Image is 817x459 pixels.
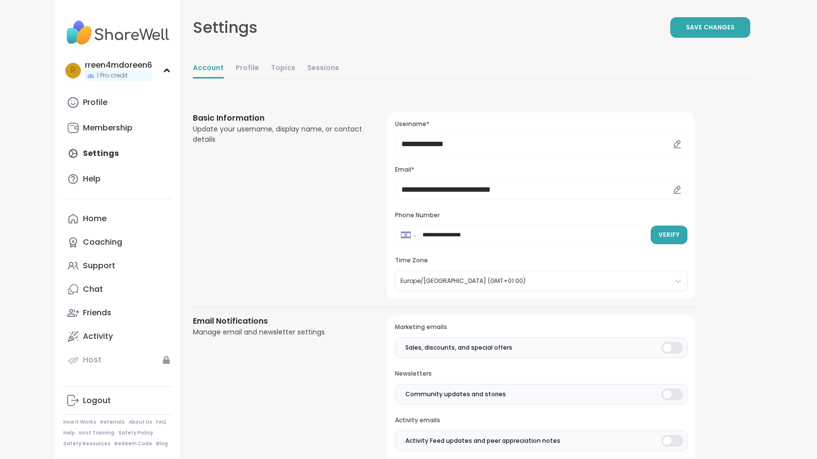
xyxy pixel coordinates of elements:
[686,23,735,32] span: Save Changes
[395,120,687,128] h3: Username*
[651,226,687,244] button: Verify
[193,327,364,337] div: Manage email and newsletter settings
[63,389,173,412] a: Logout
[395,256,687,265] h3: Time Zone
[395,211,687,220] h3: Phone Number
[83,331,113,342] div: Activity
[83,174,101,184] div: Help
[83,260,115,271] div: Support
[83,395,111,406] div: Logout
[83,97,107,108] div: Profile
[63,278,173,301] a: Chat
[193,124,364,145] div: Update your username, display name, or contact details
[193,112,364,124] h3: Basic Information
[63,348,173,372] a: Host
[670,17,750,38] button: Save Changes
[97,72,128,80] span: 1 Pro credit
[79,430,114,436] a: Host Training
[236,59,259,78] a: Profile
[156,440,168,447] a: Blog
[193,59,224,78] a: Account
[405,390,506,399] span: Community updates and stories
[83,123,132,133] div: Membership
[100,419,125,426] a: Referrals
[71,64,76,77] span: r
[395,416,687,425] h3: Activity emails
[85,60,152,71] div: rreen4mdoreen6
[63,230,173,254] a: Coaching
[395,370,687,378] h3: Newsletters
[307,59,339,78] a: Sessions
[63,91,173,114] a: Profile
[63,254,173,278] a: Support
[63,167,173,191] a: Help
[63,419,96,426] a: How It Works
[63,116,173,140] a: Membership
[193,315,364,327] h3: Email Notifications
[114,440,152,447] a: Redeem Code
[83,355,102,365] div: Host
[118,430,153,436] a: Safety Policy
[156,419,166,426] a: FAQ
[83,307,111,318] div: Friends
[63,207,173,230] a: Home
[83,213,106,224] div: Home
[395,323,687,331] h3: Marketing emails
[63,301,173,325] a: Friends
[83,237,122,248] div: Coaching
[395,166,687,174] h3: Email*
[63,16,173,50] img: ShareWell Nav Logo
[63,430,75,436] a: Help
[63,440,110,447] a: Safety Resources
[63,325,173,348] a: Activity
[83,284,103,295] div: Chat
[405,436,560,445] span: Activity Feed updates and peer appreciation notes
[271,59,295,78] a: Topics
[129,419,152,426] a: About Us
[405,343,512,352] span: Sales, discounts, and special offers
[193,16,258,39] div: Settings
[659,230,680,239] span: Verify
